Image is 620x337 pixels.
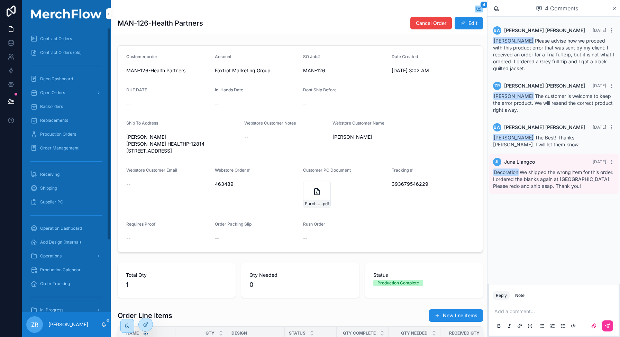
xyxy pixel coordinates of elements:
span: 1 [126,280,227,290]
a: Backorders [26,100,107,113]
span: Received Qty [449,330,480,336]
span: [PERSON_NAME] [493,92,534,100]
span: [PERSON_NAME] [493,134,534,141]
p: [PERSON_NAME] [48,321,88,328]
span: ZR [494,83,500,89]
span: Please advise how we proceed with this product error that was sent by my client: I received an or... [493,38,614,71]
a: In-Progress [26,304,107,316]
span: QTY NEEDED [401,330,428,336]
span: QTY [206,330,215,336]
span: Decoration [493,168,519,176]
a: Open Orders [26,86,107,99]
span: The Best! Thanks [PERSON_NAME]. I will let them know. [493,135,580,147]
span: Replacements [40,118,68,123]
a: Contract Orders (old) [26,46,107,59]
span: Webstore Order # [215,167,250,173]
span: Webstore Customer Email [126,167,177,173]
span: Tracking # [392,167,413,173]
span: Production Orders [40,131,76,137]
span: Operations [40,253,62,259]
div: scrollable content [22,28,111,312]
span: -- [303,100,307,107]
a: Shipping [26,182,107,194]
span: DUE DATE [126,87,147,92]
span: -- [244,134,248,140]
div: Production Complete [377,280,419,286]
a: Supplier PO [26,196,107,208]
span: Qty Needed [249,272,351,279]
span: Requires Proof [126,221,156,227]
span: 463489 [215,181,298,188]
span: Customer PO Document [303,167,351,173]
span: [PERSON_NAME] [PERSON_NAME] [504,124,585,131]
span: Order Tracking [40,281,70,286]
button: New line items [429,309,483,322]
span: Status [373,272,475,279]
span: In-Hands Date [215,87,243,92]
span: 4 Comments [545,4,578,12]
span: Production Calendar [40,267,81,273]
img: App logo [26,9,107,19]
span: [DATE] [593,83,606,88]
span: Ship To Address [126,120,158,126]
span: 393679546229 [392,181,475,188]
a: Add Design (Internal) [26,236,107,248]
span: 0 [249,280,351,290]
a: Production Orders [26,128,107,140]
a: Order Management [26,142,107,154]
span: June Liangco [504,158,535,165]
span: Add Design (Internal) [40,239,81,245]
span: Supplier PO [40,199,63,205]
button: Reply [493,291,510,300]
span: [PERSON_NAME] [332,134,416,140]
h1: Order Line Items [118,311,172,320]
a: Replacements [26,114,107,127]
span: BW [494,125,501,130]
span: Name [126,330,139,336]
span: MAN-126 [303,67,386,74]
span: Webstore Customer Name [332,120,384,126]
span: Order Packing Slip [215,221,252,227]
span: Open Orders [40,90,65,95]
span: In-Progress [40,307,63,313]
span: Backorders [40,104,63,109]
a: Operations [26,250,107,262]
span: Purchase-Order_463489_1758291406090 [305,201,322,207]
span: [DATE] [593,28,606,33]
span: [PERSON_NAME] [493,37,534,44]
button: 4 [475,6,483,14]
span: Contract Orders (old) [40,50,82,55]
span: Total Qty [126,272,227,279]
span: Rush Order [303,221,325,227]
a: Operation Dashboard [26,222,107,235]
span: -- [303,235,307,242]
span: JL [495,159,500,165]
span: -- [126,235,130,242]
h1: MAN-126-Health Partners [118,18,203,28]
span: Shipping [40,185,57,191]
span: BW [494,28,501,33]
span: QTY COMPLETE [343,330,376,336]
span: -- [215,235,219,242]
span: -- [126,181,130,188]
div: Note [515,293,525,298]
span: Dont Ship Before [303,87,337,92]
span: .pdf [322,201,329,207]
a: Deco Dashboard [26,73,107,85]
span: [PERSON_NAME] [PERSON_NAME] [504,27,585,34]
button: Cancel Order [410,17,452,29]
span: [DATE] [593,125,606,130]
span: [PERSON_NAME] [PERSON_NAME] HEALTHP-12814 [STREET_ADDRESS] [126,134,239,154]
span: Foxtrot Marketing Group [215,67,271,74]
span: [DATE] 3:02 AM [392,67,475,74]
span: Contract Orders [40,36,72,42]
span: Customer order [126,54,157,59]
span: Cancel Order [416,20,446,27]
span: DESIGN [231,330,247,336]
span: -- [215,100,219,107]
span: Order Management [40,145,79,151]
a: Contract Orders [26,33,107,45]
span: Date Created [392,54,418,59]
span: [PERSON_NAME] [PERSON_NAME] [504,82,585,89]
